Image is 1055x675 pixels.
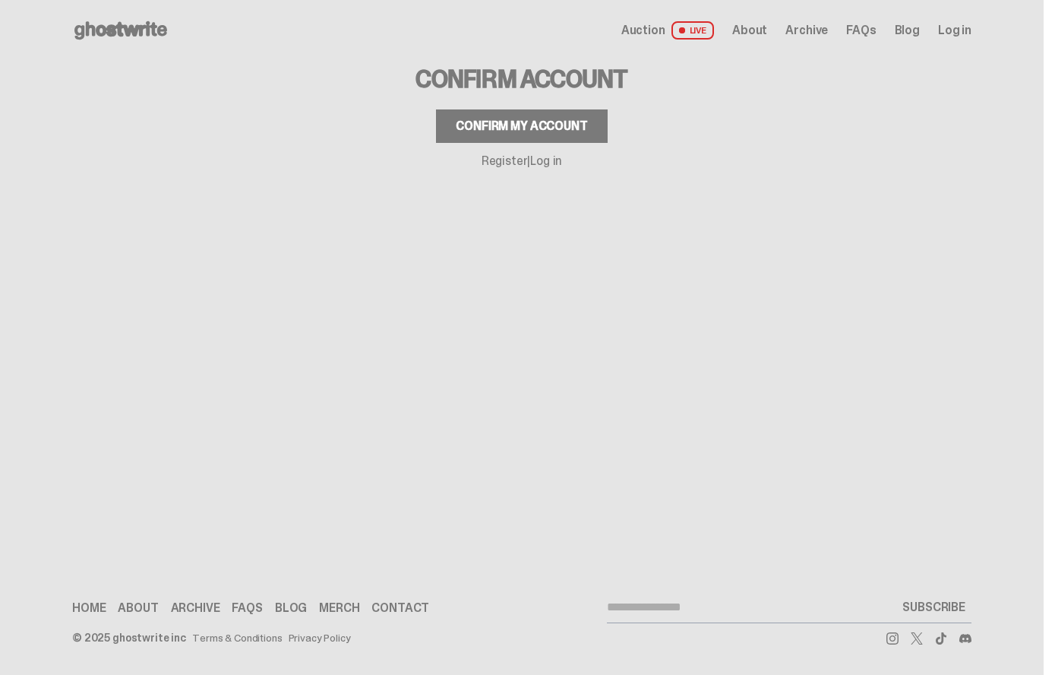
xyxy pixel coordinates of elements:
a: Privacy Policy [289,632,351,643]
a: About [732,24,767,36]
a: Log in [530,153,562,169]
span: LIVE [671,21,715,40]
div: Confirm my account [456,120,587,132]
div: © 2025 ghostwrite inc [72,632,186,643]
a: Auction LIVE [621,21,714,40]
a: Log in [938,24,971,36]
button: Confirm my account [436,109,607,143]
a: FAQs [232,602,262,614]
h3: Confirm Account [415,67,627,91]
a: About [118,602,158,614]
span: Auction [621,24,665,36]
a: Blog [895,24,920,36]
a: Terms & Conditions [192,632,282,643]
button: SUBSCRIBE [896,592,971,623]
a: Archive [785,24,828,36]
p: | [482,155,563,167]
a: Home [72,602,106,614]
a: Archive [171,602,220,614]
a: Merch [319,602,359,614]
a: FAQs [846,24,876,36]
a: Contact [371,602,429,614]
a: Blog [275,602,307,614]
a: Register [482,153,528,169]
